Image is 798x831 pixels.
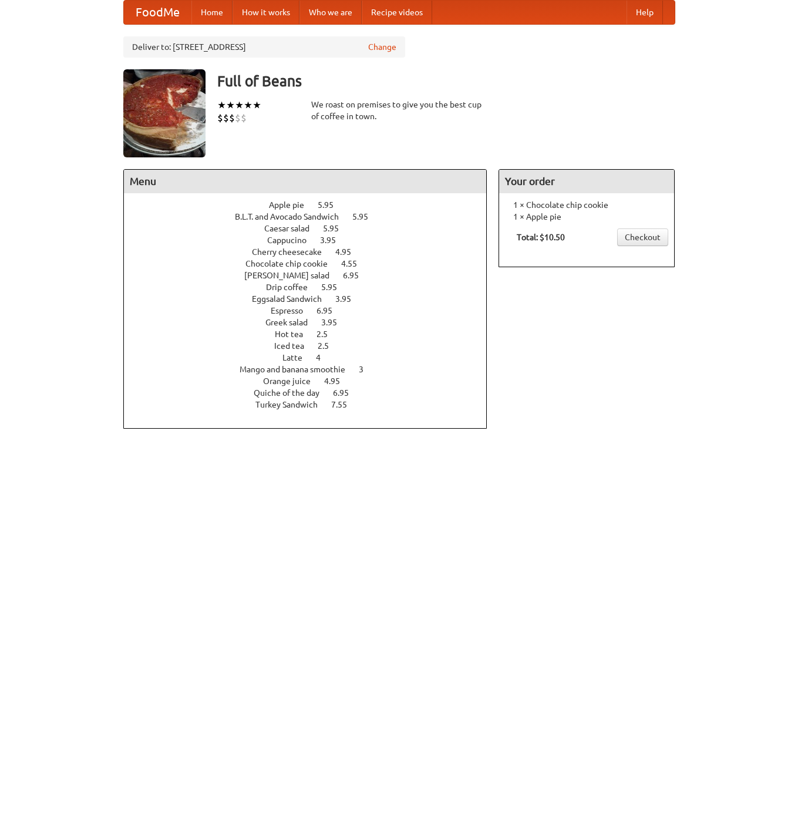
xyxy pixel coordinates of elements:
[123,36,405,58] div: Deliver to: [STREET_ADDRESS]
[235,212,351,221] span: B.L.T. and Avocado Sandwich
[266,282,359,292] a: Drip coffee 5.95
[240,365,385,374] a: Mango and banana smoothie 3
[264,224,321,233] span: Caesar salad
[265,318,359,327] a: Greek salad 3.95
[274,341,351,351] a: Iced tea 2.5
[505,199,668,211] li: 1 × Chocolate chip cookie
[499,170,674,193] h4: Your order
[265,318,319,327] span: Greek salad
[252,247,373,257] a: Cherry cheesecake 4.95
[229,112,235,125] li: $
[320,235,348,245] span: 3.95
[335,247,363,257] span: 4.95
[252,294,373,304] a: Eggsalad Sandwich 3.95
[245,259,339,268] span: Chocolate chip cookie
[341,259,369,268] span: 4.55
[217,99,226,112] li: ★
[359,365,375,374] span: 3
[267,235,358,245] a: Cappucino 3.95
[271,306,315,315] span: Espresso
[318,341,341,351] span: 2.5
[217,112,223,125] li: $
[235,212,390,221] a: B.L.T. and Avocado Sandwich 5.95
[271,306,354,315] a: Espresso 6.95
[255,400,329,409] span: Turkey Sandwich
[627,1,663,24] a: Help
[217,69,675,93] h3: Full of Beans
[263,376,362,386] a: Orange juice 4.95
[269,200,355,210] a: Apple pie 5.95
[343,271,371,280] span: 6.95
[223,112,229,125] li: $
[263,376,322,386] span: Orange juice
[124,170,487,193] h4: Menu
[324,376,352,386] span: 4.95
[254,388,371,398] a: Quiche of the day 6.95
[124,1,191,24] a: FoodMe
[331,400,359,409] span: 7.55
[254,388,331,398] span: Quiche of the day
[299,1,362,24] a: Who we are
[321,318,349,327] span: 3.95
[252,294,334,304] span: Eggsalad Sandwich
[252,247,334,257] span: Cherry cheesecake
[244,271,381,280] a: [PERSON_NAME] salad 6.95
[282,353,314,362] span: Latte
[323,224,351,233] span: 5.95
[275,329,315,339] span: Hot tea
[235,112,241,125] li: $
[264,224,361,233] a: Caesar salad 5.95
[241,112,247,125] li: $
[244,99,252,112] li: ★
[333,388,361,398] span: 6.95
[226,99,235,112] li: ★
[368,41,396,53] a: Change
[266,282,319,292] span: Drip coffee
[352,212,380,221] span: 5.95
[240,365,357,374] span: Mango and banana smoothie
[244,271,341,280] span: [PERSON_NAME] salad
[316,353,332,362] span: 4
[233,1,299,24] a: How it works
[123,69,206,157] img: angular.jpg
[245,259,379,268] a: Chocolate chip cookie 4.55
[517,233,565,242] b: Total: $10.50
[617,228,668,246] a: Checkout
[362,1,432,24] a: Recipe videos
[335,294,363,304] span: 3.95
[505,211,668,223] li: 1 × Apple pie
[282,353,342,362] a: Latte 4
[321,282,349,292] span: 5.95
[316,306,344,315] span: 6.95
[269,200,316,210] span: Apple pie
[235,99,244,112] li: ★
[252,99,261,112] li: ★
[274,341,316,351] span: Iced tea
[316,329,339,339] span: 2.5
[255,400,369,409] a: Turkey Sandwich 7.55
[311,99,487,122] div: We roast on premises to give you the best cup of coffee in town.
[191,1,233,24] a: Home
[267,235,318,245] span: Cappucino
[318,200,345,210] span: 5.95
[275,329,349,339] a: Hot tea 2.5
